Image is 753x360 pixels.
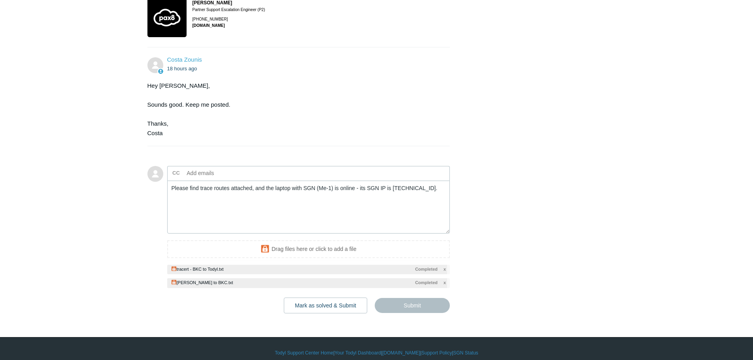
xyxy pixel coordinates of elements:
a: Costa Zounis [167,56,202,63]
span: Completed [415,266,438,273]
a: Your Todyl Dashboard [334,349,381,356]
button: Mark as solved & Submit [284,298,367,313]
td: Partner Support Escalation Engineer (P2) [192,6,265,13]
input: Add emails [184,167,269,179]
span: Completed [415,279,438,286]
input: Submit [375,298,450,313]
span: x [443,279,446,286]
textarea: Add your reply [167,181,450,234]
a: Support Policy [421,349,452,356]
label: CC [172,167,180,179]
a: [PHONE_NUMBER] [192,17,228,21]
div: Hey [PERSON_NAME], Sounds good. Keep me posted. Thanks, Costa [147,81,442,138]
a: [DOMAIN_NAME] [192,23,225,28]
a: SGN Status [453,349,478,356]
span: x [443,266,446,273]
a: Todyl Support Center Home [275,349,333,356]
div: | | | | [147,349,606,356]
time: 09/15/2025, 15:51 [167,66,197,72]
a: [DOMAIN_NAME] [382,349,420,356]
